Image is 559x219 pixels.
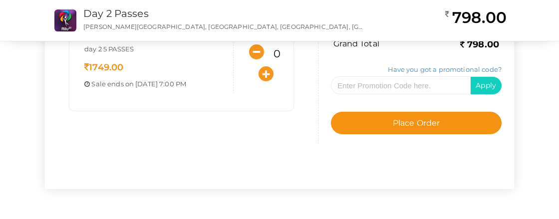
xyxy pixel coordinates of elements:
span: Sale [91,80,106,88]
img: ROG1HZJP_small.png [54,9,76,31]
span: 1749.00 [84,62,123,73]
span: Apply [476,81,496,90]
b: 798.00 [460,39,499,50]
span: Day 2 Pass Bulk 5 Nos [84,32,200,43]
button: Apply [470,77,502,94]
h2: 798.00 [445,7,507,27]
a: Have you got a promotional code? [388,65,502,73]
a: Day 2 Passes [83,7,149,19]
span: Place Order [393,118,440,128]
label: Grand Total [333,38,379,50]
p: ends on [DATE] 7:00 PM [84,79,226,89]
p: [PERSON_NAME][GEOGRAPHIC_DATA], [GEOGRAPHIC_DATA], [GEOGRAPHIC_DATA], [GEOGRAPHIC_DATA], [GEOGRAP... [83,22,363,31]
button: Place Order [331,112,502,134]
input: Enter Promotion Code here. [331,76,471,94]
p: day 2 5 PASSES [84,44,226,56]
